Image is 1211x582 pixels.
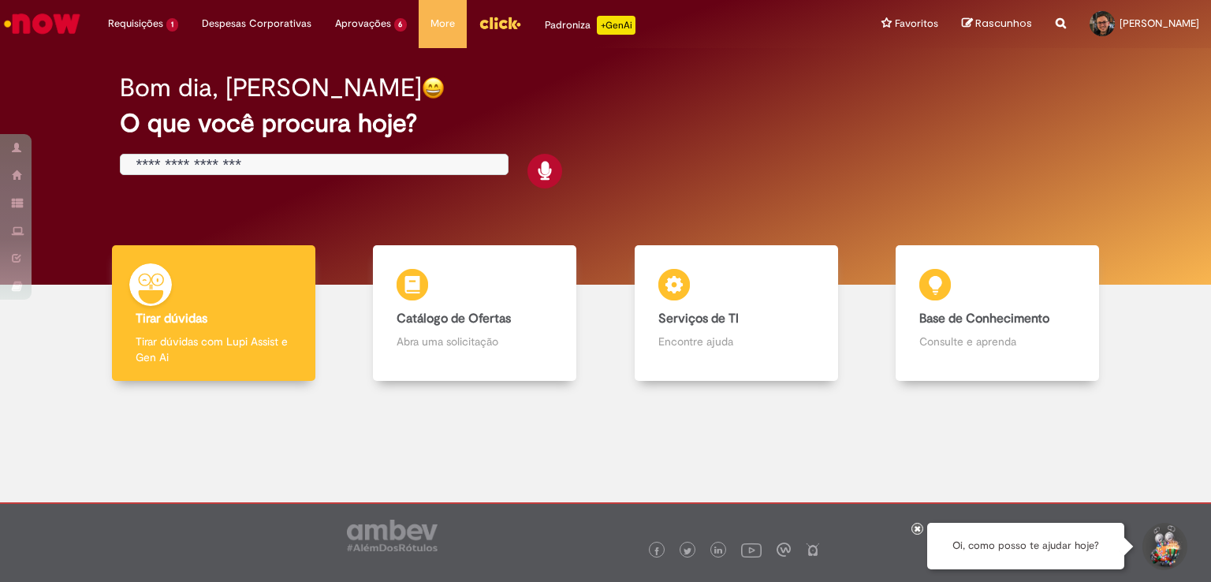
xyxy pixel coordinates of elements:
img: logo_footer_youtube.png [741,539,762,560]
a: Tirar dúvidas Tirar dúvidas com Lupi Assist e Gen Ai [83,245,345,382]
p: Abra uma solicitação [397,334,553,349]
a: Serviços de TI Encontre ajuda [605,245,867,382]
img: logo_footer_ambev_rotulo_gray.png [347,520,438,551]
a: Base de Conhecimento Consulte e aprenda [867,245,1129,382]
span: 1 [166,18,178,32]
a: Rascunhos [962,17,1032,32]
div: Oi, como posso te ajudar hoje? [927,523,1124,569]
span: Requisições [108,16,163,32]
img: logo_footer_workplace.png [777,543,791,557]
span: More [430,16,455,32]
p: Tirar dúvidas com Lupi Assist e Gen Ai [136,334,292,365]
a: Catálogo de Ofertas Abra uma solicitação [345,245,606,382]
img: logo_footer_linkedin.png [714,547,722,556]
b: Tirar dúvidas [136,311,207,326]
b: Base de Conhecimento [919,311,1049,326]
b: Catálogo de Ofertas [397,311,511,326]
span: Despesas Corporativas [202,16,311,32]
span: Favoritos [895,16,938,32]
img: click_logo_yellow_360x200.png [479,11,521,35]
b: Serviços de TI [658,311,739,326]
button: Iniciar Conversa de Suporte [1140,523,1187,570]
p: Consulte e aprenda [919,334,1075,349]
img: logo_footer_naosei.png [806,543,820,557]
h2: Bom dia, [PERSON_NAME] [120,74,422,102]
img: ServiceNow [2,8,83,39]
span: 6 [394,18,408,32]
span: Rascunhos [975,16,1032,31]
span: Aprovações [335,16,391,32]
span: [PERSON_NAME] [1120,17,1199,30]
img: happy-face.png [422,76,445,99]
p: Encontre ajuda [658,334,814,349]
img: logo_footer_twitter.png [684,547,691,555]
h2: O que você procura hoje? [120,110,1092,137]
img: logo_footer_facebook.png [653,547,661,555]
p: +GenAi [597,16,635,35]
div: Padroniza [545,16,635,35]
